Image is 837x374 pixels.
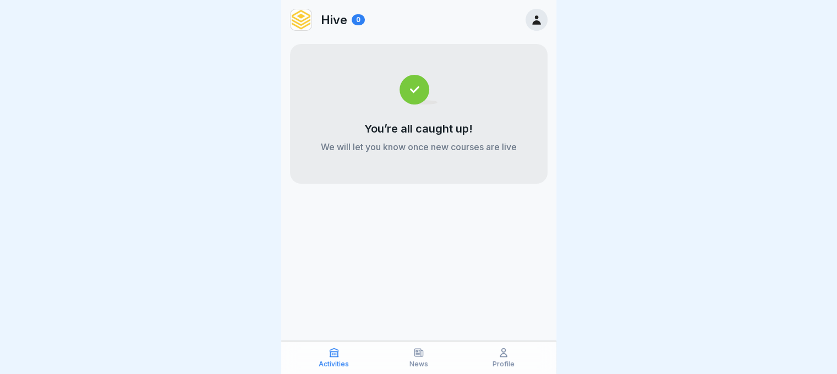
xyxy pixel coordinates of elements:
[321,141,517,153] p: We will let you know once new courses are live
[493,360,515,368] p: Profile
[400,75,437,105] img: completed.svg
[364,122,473,135] p: You’re all caught up!
[409,360,428,368] p: News
[319,360,349,368] p: Activities
[321,13,347,27] p: Hive
[352,14,365,25] div: 0
[291,9,311,30] img: lqzj4kuucpkhnephc2ru2o4z.png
